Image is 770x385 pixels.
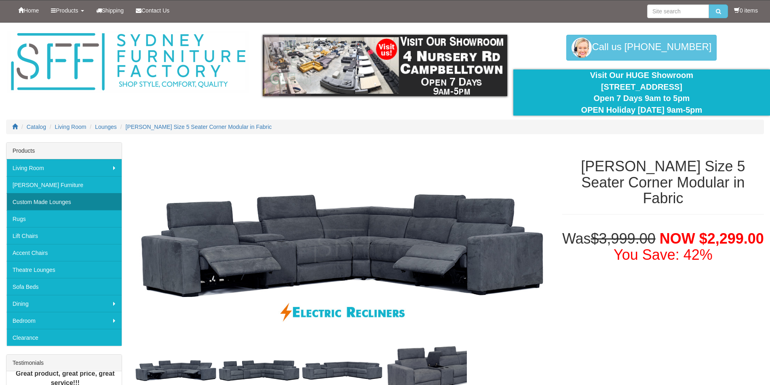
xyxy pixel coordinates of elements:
h1: Was [562,231,764,263]
span: Products [56,7,78,14]
a: Rugs [6,210,122,227]
a: Living Room [6,159,122,176]
div: Visit Our HUGE Showroom [STREET_ADDRESS] Open 7 Days 9am to 5pm OPEN Holiday [DATE] 9am-5pm [519,69,764,116]
a: Dining [6,295,122,312]
img: Sydney Furniture Factory [7,31,249,93]
img: showroom.gif [263,35,507,96]
input: Site search [647,4,709,18]
del: $3,999.00 [591,230,656,247]
a: Clearance [6,329,122,346]
a: Custom Made Lounges [6,193,122,210]
a: Products [45,0,90,21]
a: Shipping [90,0,130,21]
span: NOW $2,299.00 [660,230,764,247]
div: Products [6,143,122,159]
a: Accent Chairs [6,244,122,261]
a: [PERSON_NAME] Furniture [6,176,122,193]
font: You Save: 42% [614,246,713,263]
a: Theatre Lounges [6,261,122,278]
a: Contact Us [130,0,175,21]
div: Testimonials [6,355,122,371]
h1: [PERSON_NAME] Size 5 Seater Corner Modular in Fabric [562,158,764,206]
a: Home [12,0,45,21]
a: Lift Chairs [6,227,122,244]
span: Contact Us [141,7,169,14]
a: Lounges [95,124,117,130]
a: Living Room [55,124,86,130]
span: Shipping [102,7,124,14]
li: 0 items [734,6,758,15]
a: Catalog [27,124,46,130]
a: [PERSON_NAME] Size 5 Seater Corner Modular in Fabric [126,124,272,130]
a: Bedroom [6,312,122,329]
a: Sofa Beds [6,278,122,295]
span: Home [24,7,39,14]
